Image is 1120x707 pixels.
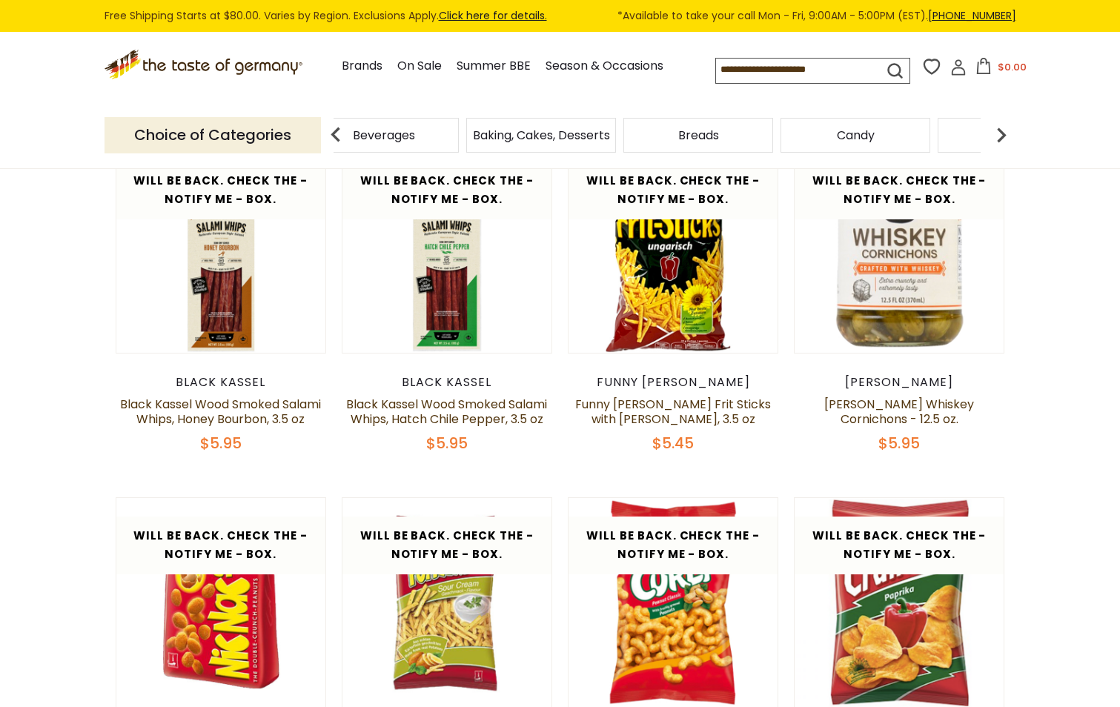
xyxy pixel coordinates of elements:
img: Black Kassel Wood Smoked Salami Whips, Hatch Chile Pepper, 3.5 oz [342,143,552,353]
div: Black Kassel [116,375,327,390]
img: Funny Frisch Frit Sticks with Paprika, 3.5 oz [569,143,778,353]
div: Black Kassel [342,375,553,390]
a: Brands [342,56,382,76]
div: Free Shipping Starts at $80.00. Varies by Region. Exclusions Apply. [105,7,1016,24]
a: Summer BBE [457,56,531,76]
span: *Available to take your call Mon - Fri, 9:00AM - 5:00PM (EST). [617,7,1016,24]
span: $5.95 [200,433,242,454]
div: [PERSON_NAME] [794,375,1005,390]
img: Black Kassel Wood Smoked Salami Whips, Honey Bourbon, 3.5 oz [116,143,326,353]
button: $0.00 [970,58,1033,80]
a: Candy [837,130,875,141]
a: Black Kassel Wood Smoked Salami Whips, Hatch Chile Pepper, 3.5 oz [346,396,547,428]
a: Breads [678,130,719,141]
a: Season & Occasions [546,56,663,76]
img: previous arrow [321,120,351,150]
a: [PHONE_NUMBER] [928,8,1016,23]
img: next arrow [987,120,1016,150]
a: [PERSON_NAME] Whiskey Cornichons - 12.5 oz. [824,396,974,428]
a: On Sale [397,56,442,76]
a: Beverages [353,130,415,141]
span: $5.45 [652,433,694,454]
a: Click here for details. [439,8,547,23]
img: Kuehne Whiskey Cornichons - 12.5 oz. [795,143,1004,353]
span: $0.00 [998,60,1027,74]
span: $5.95 [878,433,920,454]
a: Baking, Cakes, Desserts [473,130,610,141]
a: Funny [PERSON_NAME] Frit Sticks with [PERSON_NAME], 3.5 oz [575,396,771,428]
a: Black Kassel Wood Smoked Salami Whips, Honey Bourbon, 3.5 oz [120,396,321,428]
div: Funny [PERSON_NAME] [568,375,779,390]
span: $5.95 [426,433,468,454]
p: Choice of Categories [105,117,321,153]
